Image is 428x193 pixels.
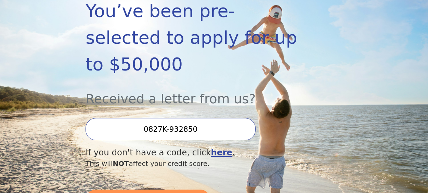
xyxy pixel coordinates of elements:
a: here [211,147,232,157]
div: This will affect your credit score. [86,159,304,169]
div: If you don't have a code, click . [86,146,304,159]
div: Received a letter from us? [86,78,304,109]
span: NOT [113,160,129,168]
input: Enter your Offer Code: [86,118,256,140]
